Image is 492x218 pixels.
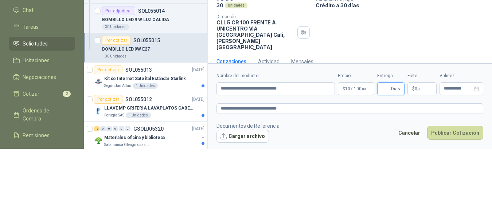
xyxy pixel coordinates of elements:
[23,23,39,31] span: Tareas
[102,53,129,59] div: 30 Unidades
[106,126,112,131] div: 0
[415,87,422,91] span: 0
[133,38,160,43] p: SOL055015
[192,96,204,103] p: [DATE]
[94,126,99,131] div: 13
[94,95,122,104] div: Por cotizar
[133,83,158,89] div: 1 Unidades
[133,126,164,131] p: GSOL005320
[126,112,151,118] div: 1 Unidades
[377,72,405,79] label: Entrega
[23,131,50,139] span: Remisiones
[9,3,75,17] a: Chat
[113,126,118,131] div: 0
[102,24,129,30] div: 30 Unidades
[391,83,400,95] span: Días
[125,97,152,102] p: SOL055012
[94,107,103,115] img: Company Logo
[23,73,56,81] span: Negociaciones
[427,126,483,140] button: Publicar Cotización
[23,40,48,48] span: Solicitudes
[23,107,68,123] span: Órdenes de Compra
[84,4,207,33] a: Por adjudicarSOL055014BOMBILLO LED 9 W LUZ CALIDA30 Unidades
[9,20,75,34] a: Tareas
[94,136,103,145] img: Company Logo
[216,14,294,19] p: Dirección
[125,126,130,131] div: 0
[216,72,335,79] label: Nombre del producto
[417,87,422,91] span: ,00
[9,104,75,126] a: Órdenes de Compra
[9,145,75,159] a: Configuración
[23,90,39,98] span: Cotizar
[362,87,366,91] span: ,00
[216,122,280,130] p: Documentos de Referencia
[63,91,71,97] span: 2
[9,37,75,51] a: Solicitudes
[9,128,75,142] a: Remisiones
[338,72,374,79] label: Precio
[104,112,124,118] p: Perugia SAS
[84,33,207,63] a: Por cotizarSOL055015BOMBILLO LED 9W E2730 Unidades
[216,19,294,50] p: CLL 5 CR 100 FRENTE A UNICENTRO VIA [GEOGRAPHIC_DATA] Cali , [PERSON_NAME][GEOGRAPHIC_DATA]
[216,58,246,66] div: Cotizaciones
[394,126,424,140] button: Cancelar
[119,126,124,131] div: 0
[192,126,204,132] p: [DATE]
[9,53,75,67] a: Licitaciones
[258,58,280,66] div: Actividad
[407,72,437,79] label: Flete
[102,46,150,53] p: BOMBILLO LED 9W E27
[291,58,313,66] div: Mensajes
[9,70,75,84] a: Negociaciones
[23,148,55,156] span: Configuración
[23,56,50,64] span: Licitaciones
[216,130,269,143] button: Cargar archivo
[104,105,195,112] p: LLAVE MP GRIFERIA LAVAPLATOS CABEZA EXTRAIBLE
[102,7,135,15] div: Por adjudicar
[407,82,437,95] p: $ 0,00
[100,126,106,131] div: 0
[94,124,206,148] a: 13 0 0 0 0 0 GSOL005320[DATE] Company LogoMateriales oficina y bibliotecaSalamanca Oleaginosas SAS
[23,6,34,14] span: Chat
[104,75,186,82] p: Kit de Internet Satelital Estándar Starlink
[104,83,131,89] p: Seguridad Atlas
[192,67,204,74] p: [DATE]
[345,87,366,91] span: 107.100
[9,87,75,101] a: Cotizar2
[412,87,415,91] span: $
[104,142,150,148] p: Salamanca Oleaginosas SAS
[94,66,122,74] div: Por cotizar
[338,82,374,95] p: $107.100,00
[138,8,165,13] p: SOL055014
[440,72,483,79] label: Validez
[225,3,247,8] div: Unidades
[104,134,165,141] p: Materiales oficina y biblioteca
[84,92,207,122] a: Por cotizarSOL055012[DATE] Company LogoLLAVE MP GRIFERIA LAVAPLATOS CABEZA EXTRAIBLEPerugia SAS1 ...
[102,16,169,23] p: BOMBILLO LED 9 W LUZ CALIDA
[216,2,223,8] p: 30
[94,77,103,86] img: Company Logo
[84,63,207,92] a: Por cotizarSOL055013[DATE] Company LogoKit de Internet Satelital Estándar StarlinkSeguridad Atlas...
[102,36,130,45] div: Por cotizar
[316,2,489,8] p: Crédito a 30 días
[125,67,152,72] p: SOL055013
